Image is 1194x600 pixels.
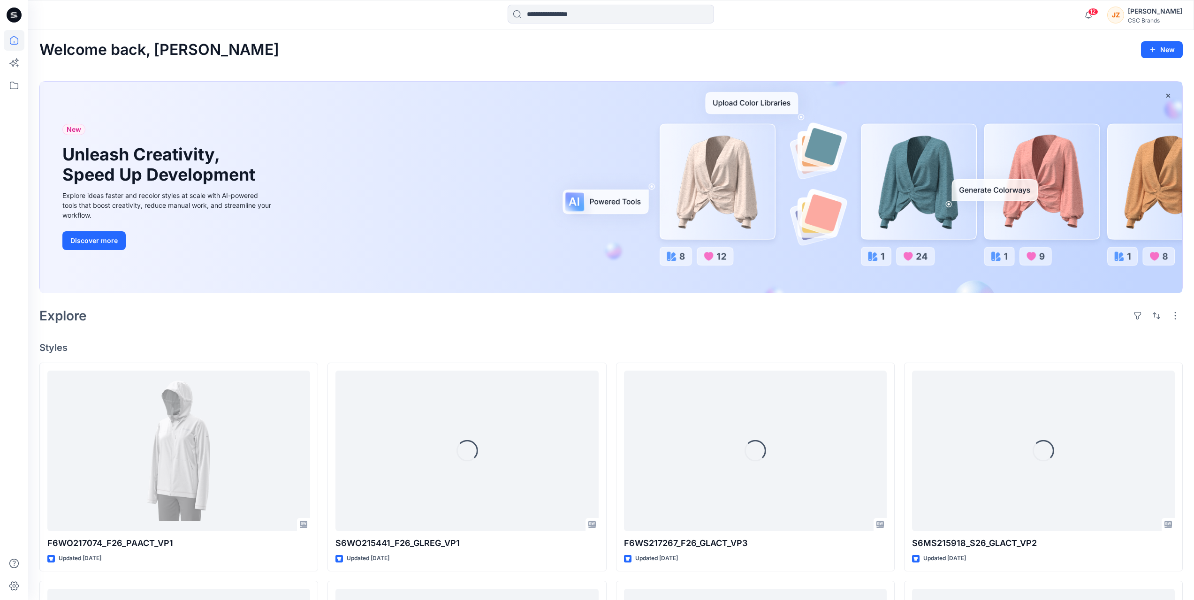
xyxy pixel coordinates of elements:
p: Updated [DATE] [347,554,389,563]
h1: Unleash Creativity, Speed Up Development [62,144,259,185]
div: Explore ideas faster and recolor styles at scale with AI-powered tools that boost creativity, red... [62,190,274,220]
p: S6WO215441_F26_GLREG_VP1 [335,537,598,550]
p: Updated [DATE] [923,554,966,563]
p: F6WO217074_F26_PAACT_VP1 [47,537,310,550]
h2: Explore [39,308,87,323]
button: Discover more [62,231,126,250]
p: S6MS215918_S26_GLACT_VP2 [912,537,1175,550]
a: F6WO217074_F26_PAACT_VP1 [47,371,310,532]
button: New [1141,41,1183,58]
span: New [67,124,81,135]
div: [PERSON_NAME] [1128,6,1182,17]
span: 12 [1088,8,1098,15]
h2: Welcome back, [PERSON_NAME] [39,41,279,59]
h4: Styles [39,342,1183,353]
p: Updated [DATE] [59,554,101,563]
p: Updated [DATE] [635,554,678,563]
div: JZ [1107,7,1124,23]
a: Discover more [62,231,274,250]
div: CSC Brands [1128,17,1182,24]
p: F6WS217267_F26_GLACT_VP3 [624,537,887,550]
